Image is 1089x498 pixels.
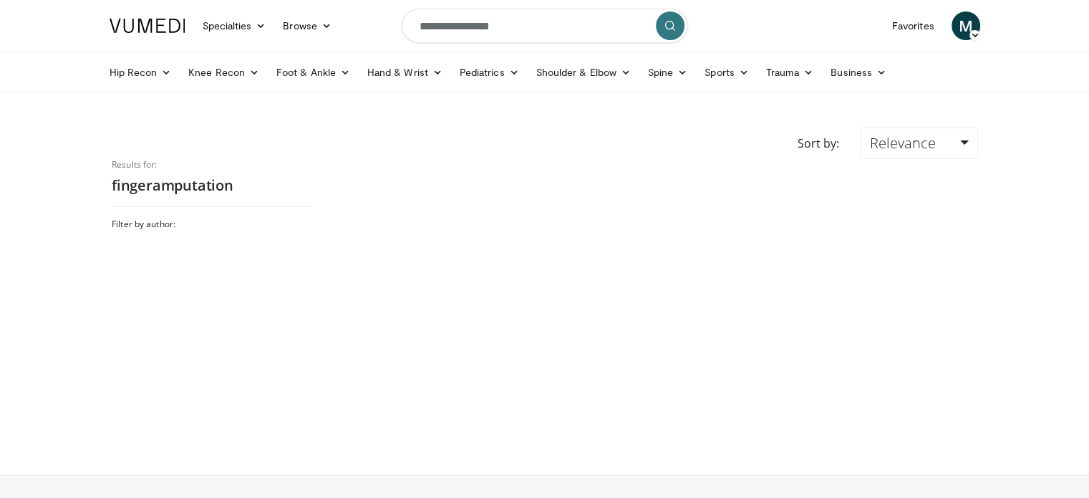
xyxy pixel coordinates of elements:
[639,58,696,87] a: Spine
[952,11,980,40] a: M
[528,58,639,87] a: Shoulder & Elbow
[822,58,895,87] a: Business
[402,9,688,43] input: Search topics, interventions
[869,133,935,153] span: Relevance
[860,128,977,159] a: Relevance
[696,58,758,87] a: Sports
[112,176,312,195] h2: fingeramputation
[112,219,312,230] h3: Filter by author:
[451,58,528,87] a: Pediatrics
[758,58,823,87] a: Trauma
[101,58,180,87] a: Hip Recon
[274,11,340,40] a: Browse
[110,19,185,33] img: VuMedi Logo
[194,11,275,40] a: Specialties
[786,128,849,159] div: Sort by:
[359,58,451,87] a: Hand & Wrist
[884,11,943,40] a: Favorites
[180,58,268,87] a: Knee Recon
[268,58,359,87] a: Foot & Ankle
[112,159,312,171] p: Results for:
